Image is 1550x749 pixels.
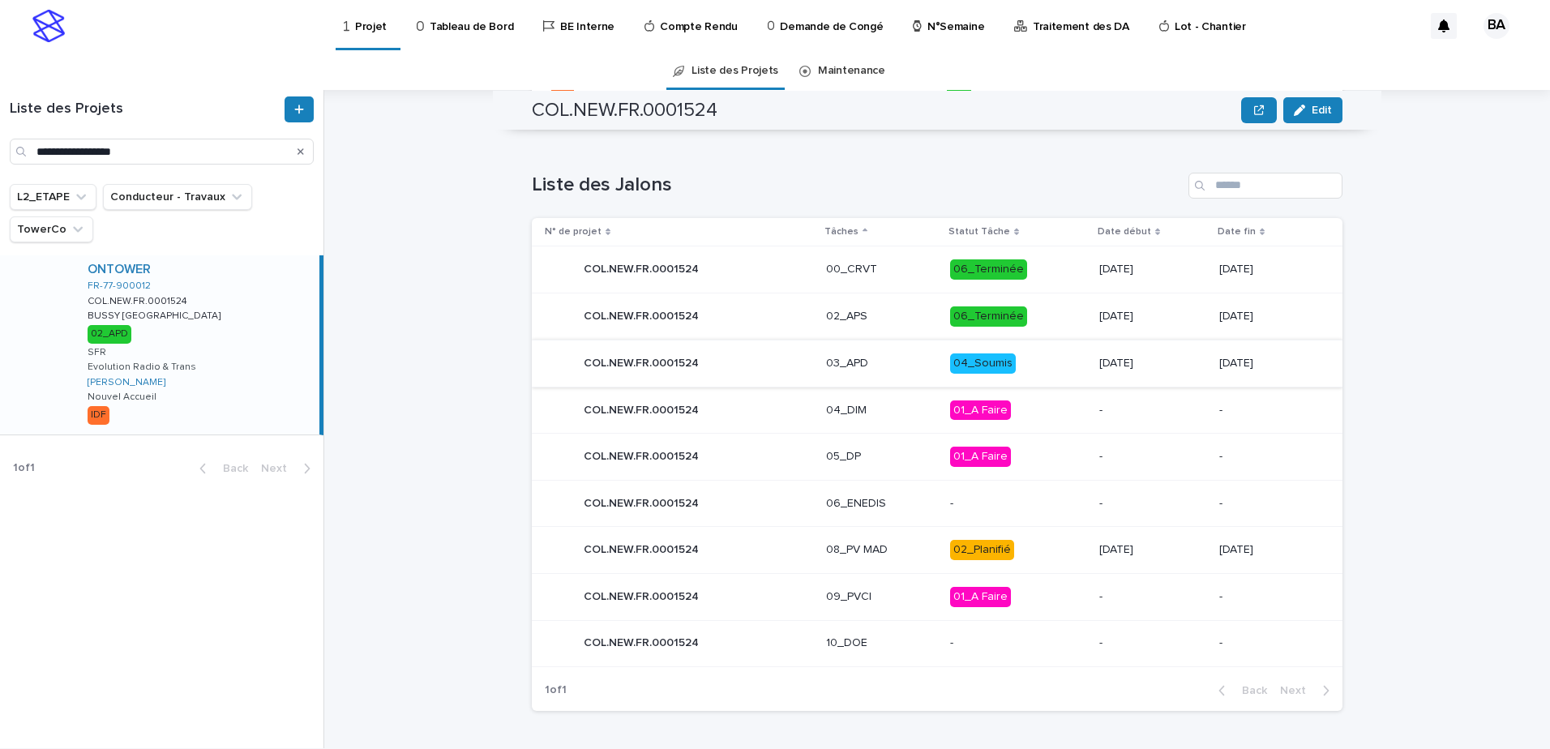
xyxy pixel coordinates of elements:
p: 1 of 1 [532,670,580,710]
p: 09_PVCI [826,590,937,604]
button: Back [186,461,255,476]
div: 04_Soumis [950,353,1016,374]
button: Next [1274,683,1342,698]
p: [DATE] [1099,357,1206,370]
button: Edit [1283,97,1342,123]
p: - [1099,404,1206,417]
button: Back [1205,683,1274,698]
input: Search [10,139,314,165]
p: Date fin [1218,223,1256,241]
p: - [1219,497,1317,511]
button: Next [255,461,323,476]
tr: COL.NEW.FR.0001524COL.NEW.FR.0001524 03_APD04_Soumis[DATE][DATE] [532,340,1342,387]
p: COL.NEW.FR.0001524 [584,587,702,604]
a: Maintenance [818,52,885,90]
tr: COL.NEW.FR.0001524COL.NEW.FR.0001524 08_PV MAD02_Planifié[DATE][DATE] [532,527,1342,574]
span: Edit [1312,105,1332,116]
div: 01_A Faire [950,587,1011,607]
p: SFR [88,347,106,358]
a: [PERSON_NAME] [88,377,165,388]
p: COL.NEW.FR.0001524 [584,353,702,370]
div: 06_Terminée [950,306,1027,327]
p: - [950,497,1086,511]
p: Tâches [824,223,858,241]
button: Conducteur - Travaux [103,184,252,210]
div: 06_Terminée [950,259,1027,280]
a: Liste des Projets [692,52,778,90]
p: [DATE] [1099,310,1206,323]
p: BUSSY [GEOGRAPHIC_DATA] [88,307,224,322]
p: 06_ENEDIS [826,497,937,511]
button: TowerCo [10,216,93,242]
img: stacker-logo-s-only.png [32,10,65,42]
tr: COL.NEW.FR.0001524COL.NEW.FR.0001524 02_APS06_Terminée[DATE][DATE] [532,293,1342,340]
p: COL.NEW.FR.0001524 [584,259,702,276]
div: IDF [88,406,109,424]
p: COL.NEW.FR.0001524 [88,293,191,307]
p: - [1099,497,1206,511]
input: Search [1188,173,1342,199]
tr: COL.NEW.FR.0001524COL.NEW.FR.0001524 06_ENEDIS--- [532,481,1342,527]
div: 01_A Faire [950,400,1011,421]
p: - [950,636,1086,650]
button: L2_ETAPE [10,184,96,210]
span: Back [213,463,248,474]
p: 10_DOE [826,636,937,650]
span: Next [261,463,297,474]
p: 02_APS [826,310,937,323]
p: COL.NEW.FR.0001524 [584,494,702,511]
p: COL.NEW.FR.0001524 [584,447,702,464]
a: FR-77-900012 [88,280,151,292]
tr: COL.NEW.FR.0001524COL.NEW.FR.0001524 09_PVCI01_A Faire-- [532,573,1342,620]
p: N° de projet [545,223,602,241]
p: Date début [1098,223,1151,241]
p: - [1099,450,1206,464]
h1: Liste des Projets [10,101,281,118]
p: 08_PV MAD [826,543,937,557]
p: [DATE] [1099,263,1206,276]
p: [DATE] [1099,543,1206,557]
div: 02_APD [88,325,131,343]
div: 01_A Faire [950,447,1011,467]
h2: COL.NEW.FR.0001524 [532,99,717,122]
p: 00_CRVT [826,263,937,276]
p: - [1219,450,1317,464]
p: - [1099,636,1206,650]
p: COL.NEW.FR.0001524 [584,633,702,650]
p: 03_APD [826,357,937,370]
p: Evolution Radio & Trans [88,362,196,373]
p: [DATE] [1219,357,1317,370]
p: 04_DIM [826,404,937,417]
p: - [1099,590,1206,604]
p: - [1219,636,1317,650]
h1: Liste des Jalons [532,173,1182,197]
p: Nouvel Accueil [88,392,156,403]
div: BA [1484,13,1509,39]
tr: COL.NEW.FR.0001524COL.NEW.FR.0001524 10_DOE--- [532,620,1342,666]
p: COL.NEW.FR.0001524 [584,306,702,323]
p: COL.NEW.FR.0001524 [584,400,702,417]
tr: COL.NEW.FR.0001524COL.NEW.FR.0001524 05_DP01_A Faire-- [532,434,1342,481]
p: - [1219,404,1317,417]
p: [DATE] [1219,543,1317,557]
span: Next [1280,685,1316,696]
p: [DATE] [1219,263,1317,276]
p: [DATE] [1219,310,1317,323]
tr: COL.NEW.FR.0001524COL.NEW.FR.0001524 00_CRVT06_Terminée[DATE][DATE] [532,246,1342,293]
a: ONTOWER [88,262,151,277]
p: - [1219,590,1317,604]
span: Back [1232,685,1267,696]
p: Statut Tâche [948,223,1010,241]
tr: COL.NEW.FR.0001524COL.NEW.FR.0001524 04_DIM01_A Faire-- [532,387,1342,434]
div: 02_Planifié [950,540,1014,560]
p: COL.NEW.FR.0001524 [584,540,702,557]
p: 05_DP [826,450,937,464]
